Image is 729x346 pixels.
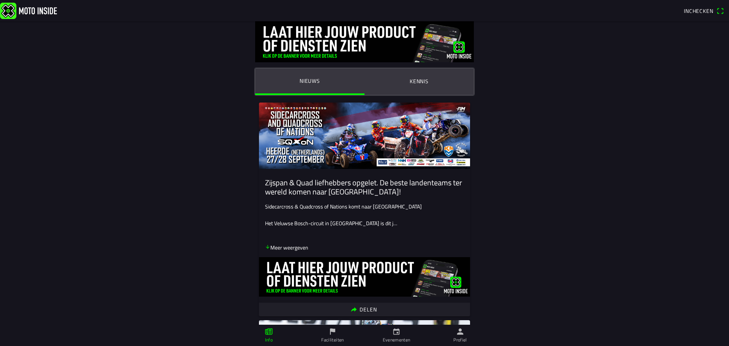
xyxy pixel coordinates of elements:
[259,103,470,169] img: 64v4Apfhk9kRvyee7tCCbhUWCIhqkwx3UzeRWfBS.jpg
[265,202,464,210] p: Sidecarcross & Quadcross of Nations komt naar [GEOGRAPHIC_DATA]
[392,327,401,336] ion-icon: calendar
[328,327,337,336] ion-icon: flag
[265,178,464,196] ion-card-title: Zijspan & Quad liefhebbers opgelet. De beste landenteams ter wereld komen naar [GEOGRAPHIC_DATA]!
[265,327,273,336] ion-icon: paper
[680,4,727,17] a: Incheckenqr scanner
[300,77,320,85] ion-label: Nieuws
[255,21,474,62] img: DquIORQn5pFcG0wREDc6xsoRnKbaxAuyzJmd8qj8.jpg
[410,77,429,85] ion-label: Kennis
[259,257,470,297] img: ovdhpoPiYVyyWxH96Op6EavZdUOyIWdtEOENrLni.jpg
[265,219,464,227] p: Het Veluwse Bosch-circuit in [GEOGRAPHIC_DATA] is dit j…
[265,337,273,343] ion-label: Info
[265,244,270,250] ion-icon: arrow down
[453,337,467,343] ion-label: Profiel
[321,337,344,343] ion-label: Faciliteiten
[383,337,410,343] ion-label: Evenementen
[265,243,308,251] p: Meer weergeven
[456,327,464,336] ion-icon: person
[684,7,713,15] span: Inchecken
[259,303,470,316] ion-button: Delen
